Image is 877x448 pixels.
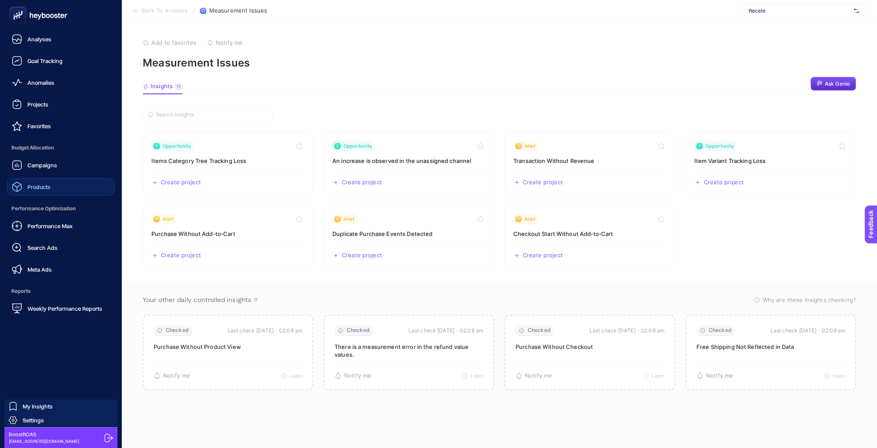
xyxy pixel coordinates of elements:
time: Last check [DATE]・02:08 am [408,326,483,335]
span: BoostROAS [9,431,79,438]
input: Search [156,112,268,118]
button: Create a new project based on this insight [694,179,744,186]
a: Products [7,178,115,196]
span: Analyses [27,36,51,43]
button: Learn [824,373,845,379]
a: View insight titled [324,132,494,195]
span: Goal Tracking [27,57,63,64]
span: Learn [652,373,664,379]
h3: Insight title [332,229,485,238]
span: Learn [290,373,302,379]
button: Create a new project based on this insight [151,252,201,259]
span: Why are these insights checking? [763,295,856,304]
h3: Insight title [513,229,666,238]
button: Notify me [335,372,371,379]
button: Toggle favorite [294,214,305,224]
span: Create project [523,252,563,259]
section: Passive Insight Packages [143,315,856,390]
span: Budget Allocation [7,139,115,156]
span: Alert [344,216,355,222]
a: Meta Ads [7,261,115,278]
span: Search Ads [27,244,57,251]
span: Measurement Issues [209,7,267,14]
span: Favorites [27,123,51,129]
a: View insight titled [143,132,313,195]
span: Notify me [216,39,243,46]
button: Notify me [696,372,733,379]
button: Learn [281,373,302,379]
span: Create project [342,179,382,186]
h3: Insight title [694,156,847,165]
time: Last check [DATE]・02:08 am [770,326,845,335]
a: Goal Tracking [7,52,115,70]
span: My Insights [23,403,53,410]
span: Add to favorites [151,39,196,46]
button: Notify me [154,372,190,379]
span: Feedback [5,3,33,10]
button: Notify me [515,372,552,379]
h3: Insight title [151,156,305,165]
button: Create a new project based on this insight [513,179,563,186]
span: Settings [23,417,44,424]
a: Favorites [7,117,115,135]
a: View insight titled [143,205,313,268]
span: Weekly Performance Reports [27,305,102,312]
span: Create project [161,179,201,186]
p: There is a measurement error in the refund value values. [335,343,483,358]
a: View insight titled [505,132,675,195]
span: Reports [7,282,115,300]
span: Checked [709,327,732,334]
a: Anomalies [7,74,115,91]
button: Toggle favorite [837,141,847,151]
button: Toggle favorite [656,141,666,151]
span: Insights [151,83,173,90]
a: Analyses [7,30,115,48]
h3: Insight title [332,156,485,165]
button: Toggle favorite [475,141,485,151]
button: Toggle favorite [656,214,666,224]
button: Create a new project based on this insight [513,252,563,259]
button: Notify me [207,39,243,46]
span: Notify me [525,372,552,379]
button: Ask Genie [810,77,856,91]
a: Campaigns [7,156,115,174]
span: Checked [347,327,370,334]
a: View insight titled [324,205,494,268]
span: Alert [163,216,174,222]
time: Last check [DATE]・02:08 am [228,326,302,335]
a: My Insights [4,399,117,413]
span: [EMAIL_ADDRESS][DOMAIN_NAME] [9,438,79,445]
button: Learn [462,373,483,379]
h3: Insight title [513,156,666,165]
span: Learn [471,373,483,379]
span: Meta Ads [27,266,52,273]
span: Projects [27,101,48,108]
button: Create a new project based on this insight [332,252,382,259]
span: Learn [833,373,845,379]
a: Projects [7,96,115,113]
span: Opportunity [163,143,191,149]
span: Alert [525,143,536,149]
span: Opportunity [706,143,734,149]
a: Settings [4,413,117,427]
a: Performance Max [7,217,115,235]
button: Learn [643,373,664,379]
span: / [193,7,195,14]
div: 11 [174,83,183,90]
span: Notify me [344,372,371,379]
a: View insight titled [686,132,856,195]
span: Performance Max [27,222,73,229]
time: Last check [DATE]・02:08 am [589,326,664,335]
h3: Insight title [151,229,305,238]
a: View insight titled [505,205,675,268]
p: Measurement Issues [143,56,856,69]
p: Purchase Without Checkout [515,343,664,351]
span: Create project [704,179,744,186]
span: Performance Optimization [7,200,115,217]
button: Add to favorites [143,39,196,46]
span: Checked [166,327,189,334]
span: Notify me [706,372,733,379]
button: Toggle favorite [475,214,485,224]
span: Opportunity [344,143,372,149]
span: Recete [749,7,850,14]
